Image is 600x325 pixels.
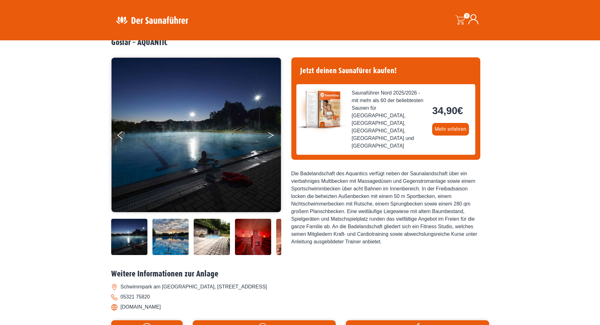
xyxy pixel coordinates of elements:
li: [DOMAIN_NAME] [111,302,489,312]
h2: Weitere Informationen zur Anlage [111,269,489,279]
li: 05321 75820 [111,292,489,302]
span: € [457,105,463,116]
img: der-saunafuehrer-2025-nord.jpg [296,84,347,135]
h2: Goslar – AQUANTIC [111,38,489,48]
li: Schwimmpark am [GEOGRAPHIC_DATA], [STREET_ADDRESS] [111,282,489,292]
bdi: 34,90 [432,105,463,116]
button: Next [267,129,283,144]
span: 0 [464,13,470,19]
button: Previous [117,129,133,144]
a: Mehr erfahren [432,123,469,136]
div: Die Badelandschaft des Aquantics verfügt neben der Saunalandschaft über ein vierbahniges Multibec... [291,170,480,246]
span: Saunaführer Nord 2025/2026 - mit mehr als 60 der beliebtesten Saunen für [GEOGRAPHIC_DATA], [GEOG... [352,89,427,150]
h4: Jetzt deinen Saunafürer kaufen! [296,62,475,79]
